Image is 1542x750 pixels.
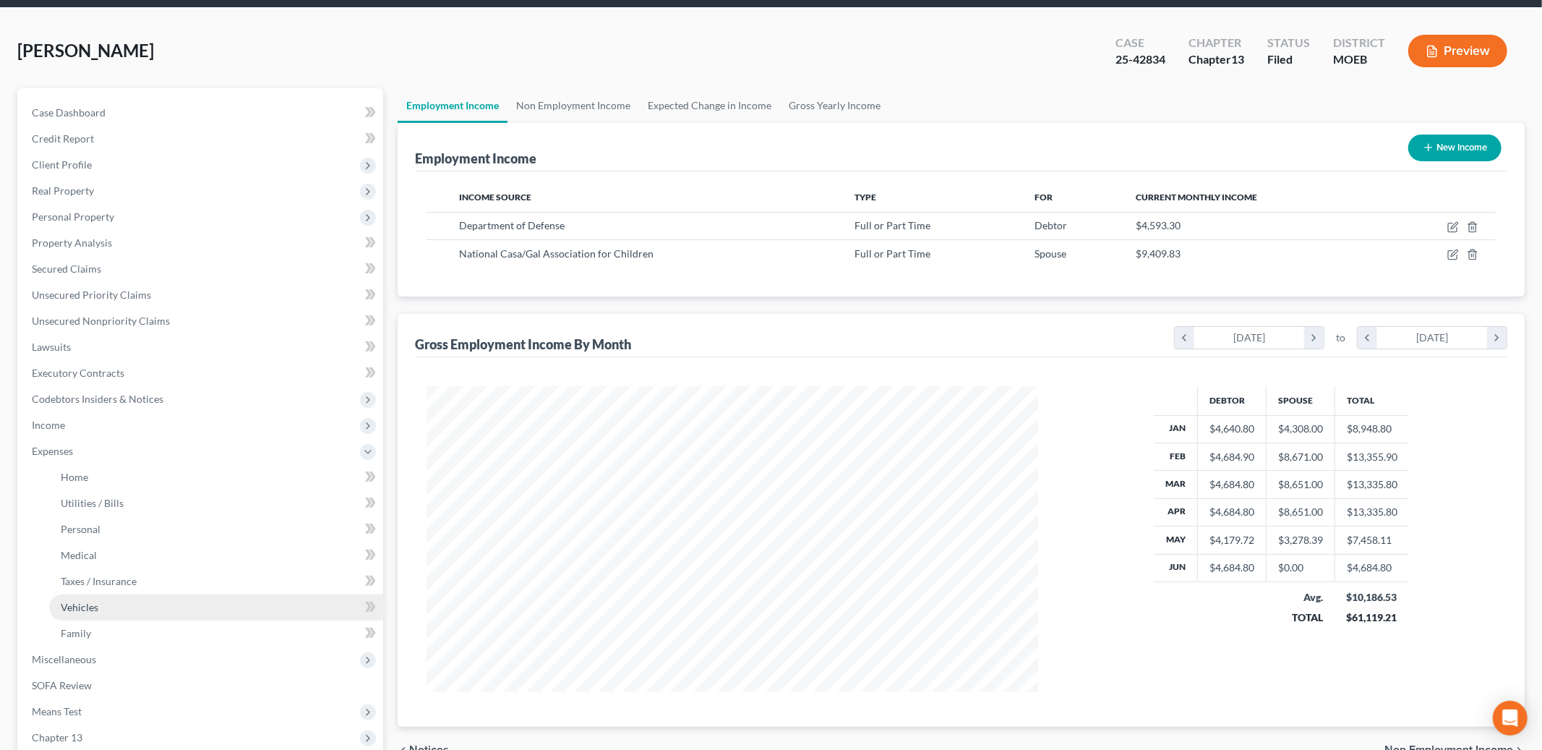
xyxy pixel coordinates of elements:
span: Taxes / Insurance [61,575,137,587]
span: Family [61,627,91,639]
div: $10,186.53 [1347,590,1398,605]
div: Gross Employment Income By Month [415,336,631,353]
a: Secured Claims [20,256,383,282]
span: National Casa/Gal Association for Children [459,247,654,260]
span: For [1035,192,1053,203]
a: Utilities / Bills [49,490,383,516]
span: Home [61,471,88,483]
div: [DATE] [1194,327,1305,349]
span: Client Profile [32,158,92,171]
a: Property Analysis [20,230,383,256]
td: $8,948.80 [1335,415,1410,443]
span: Unsecured Priority Claims [32,289,151,301]
span: Miscellaneous [32,653,96,665]
td: $13,335.80 [1335,471,1410,498]
a: Medical [49,542,383,568]
i: chevron_left [1175,327,1194,349]
div: $3,278.39 [1278,533,1323,547]
a: SOFA Review [20,673,383,699]
div: Avg. [1278,590,1324,605]
th: Jan [1154,415,1198,443]
div: $0.00 [1278,561,1323,575]
span: Income Source [459,192,531,203]
span: Property Analysis [32,236,112,249]
span: Full or Part Time [854,219,930,231]
a: Credit Report [20,126,383,152]
th: Feb [1154,443,1198,470]
a: Executory Contracts [20,360,383,386]
span: Income [32,419,65,431]
div: District [1333,35,1385,51]
a: Taxes / Insurance [49,568,383,595]
span: Credit Report [32,132,94,145]
a: Unsecured Priority Claims [20,282,383,308]
span: Spouse [1035,247,1066,260]
div: $4,684.80 [1209,477,1254,492]
th: Debtor [1198,386,1267,415]
div: $8,651.00 [1278,505,1323,519]
span: to [1336,331,1345,345]
div: Case [1115,35,1165,51]
span: Personal Property [32,210,114,223]
div: $8,671.00 [1278,450,1323,464]
span: Chapter 13 [32,731,82,743]
td: $4,684.80 [1335,554,1410,581]
div: Employment Income [415,150,536,167]
span: Expenses [32,445,73,457]
th: May [1154,527,1198,554]
td: $13,335.80 [1335,498,1410,526]
div: [DATE] [1377,327,1488,349]
button: New Income [1408,135,1502,161]
span: Debtor [1035,219,1067,231]
span: Full or Part Time [854,247,930,260]
span: Vehicles [61,601,98,613]
div: Chapter [1188,51,1244,68]
td: $7,458.11 [1335,527,1410,554]
span: $9,409.83 [1136,247,1181,260]
div: 25-42834 [1115,51,1165,68]
div: $4,684.80 [1209,561,1254,575]
a: Unsecured Nonpriority Claims [20,308,383,334]
a: Lawsuits [20,334,383,360]
a: Non Employment Income [507,88,639,123]
a: Home [49,464,383,490]
span: Secured Claims [32,263,101,275]
span: Department of Defense [459,219,565,231]
span: Real Property [32,184,94,197]
a: Gross Yearly Income [780,88,889,123]
a: Vehicles [49,595,383,621]
div: $4,308.00 [1278,422,1323,436]
div: $8,651.00 [1278,477,1323,492]
span: $4,593.30 [1136,219,1181,231]
span: Utilities / Bills [61,497,124,509]
i: chevron_right [1487,327,1507,349]
span: Unsecured Nonpriority Claims [32,315,170,327]
button: Preview [1408,35,1507,67]
div: Status [1267,35,1310,51]
div: $61,119.21 [1347,610,1398,625]
div: $4,684.80 [1209,505,1254,519]
span: Personal [61,523,100,535]
div: $4,640.80 [1209,422,1254,436]
div: TOTAL [1278,610,1324,625]
div: MOEB [1333,51,1385,68]
i: chevron_right [1304,327,1324,349]
a: Personal [49,516,383,542]
th: Total [1335,386,1410,415]
a: Expected Change in Income [639,88,780,123]
i: chevron_left [1358,327,1377,349]
span: SOFA Review [32,679,92,691]
span: Codebtors Insiders & Notices [32,393,163,405]
div: Open Intercom Messenger [1493,701,1528,736]
th: Mar [1154,471,1198,498]
th: Spouse [1267,386,1335,415]
span: Medical [61,549,97,561]
a: Family [49,621,383,647]
span: 13 [1231,52,1244,66]
span: Lawsuits [32,341,71,353]
a: Case Dashboard [20,100,383,126]
span: Current Monthly Income [1136,192,1257,203]
div: Chapter [1188,35,1244,51]
div: $4,684.90 [1209,450,1254,464]
th: Apr [1154,498,1198,526]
